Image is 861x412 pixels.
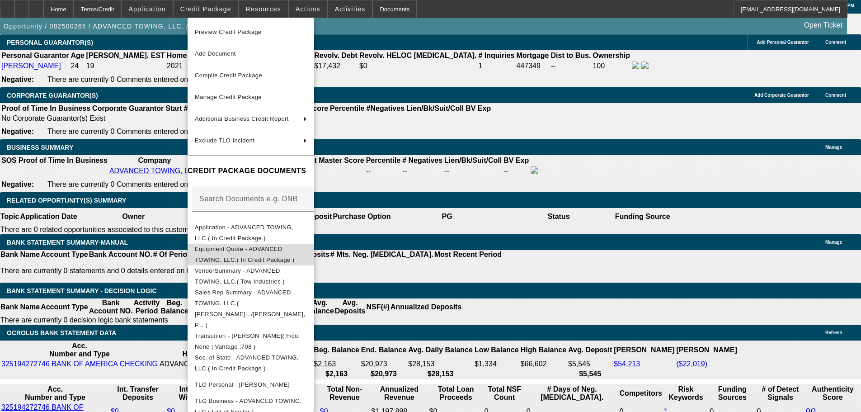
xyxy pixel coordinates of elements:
span: Additional Business Credit Report [195,115,289,122]
mat-label: Search Documents e.g. DNB [199,195,298,203]
span: Sales Rep Summary - ADVANCED TOWING, LLC.( [PERSON_NAME].../[PERSON_NAME], P... ) [195,289,305,328]
span: TLO Personal - [PERSON_NAME] [195,381,290,388]
h4: CREDIT PACKAGE DOCUMENTS [188,166,314,176]
span: VendorSummary - ADVANCED TOWING, LLC.( Tow Industries ) [195,267,285,285]
button: VendorSummary - ADVANCED TOWING, LLC.( Tow Industries ) [188,265,314,287]
button: TLO Personal - Castanede, Jose [188,374,314,396]
span: Equipment Quote - ADVANCED TOWING, LLC.( In Credit Package ) [195,246,295,263]
button: Application - ADVANCED TOWING, LLC.( In Credit Package ) [188,222,314,244]
span: Manage Credit Package [195,94,262,100]
span: Transunion - [PERSON_NAME]( Fico: None | Vantage :708 ) [195,332,300,350]
button: Equipment Quote - ADVANCED TOWING, LLC.( In Credit Package ) [188,244,314,265]
span: Exclude TLO Incident [195,137,254,144]
button: Sec. of State - ADVANCED TOWING, LLC.( In Credit Package ) [188,352,314,374]
span: Compile Credit Package [195,72,262,79]
span: Application - ADVANCED TOWING, LLC.( In Credit Package ) [195,224,293,242]
button: Transunion - Castanede, Jose( Fico: None | Vantage :708 ) [188,331,314,352]
span: Add Document [195,50,236,57]
span: Preview Credit Package [195,28,262,35]
span: Sec. of State - ADVANCED TOWING, LLC.( In Credit Package ) [195,354,299,372]
button: Sales Rep Summary - ADVANCED TOWING, LLC.( Culligan, Mi.../D'Aquila, P... ) [188,287,314,331]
